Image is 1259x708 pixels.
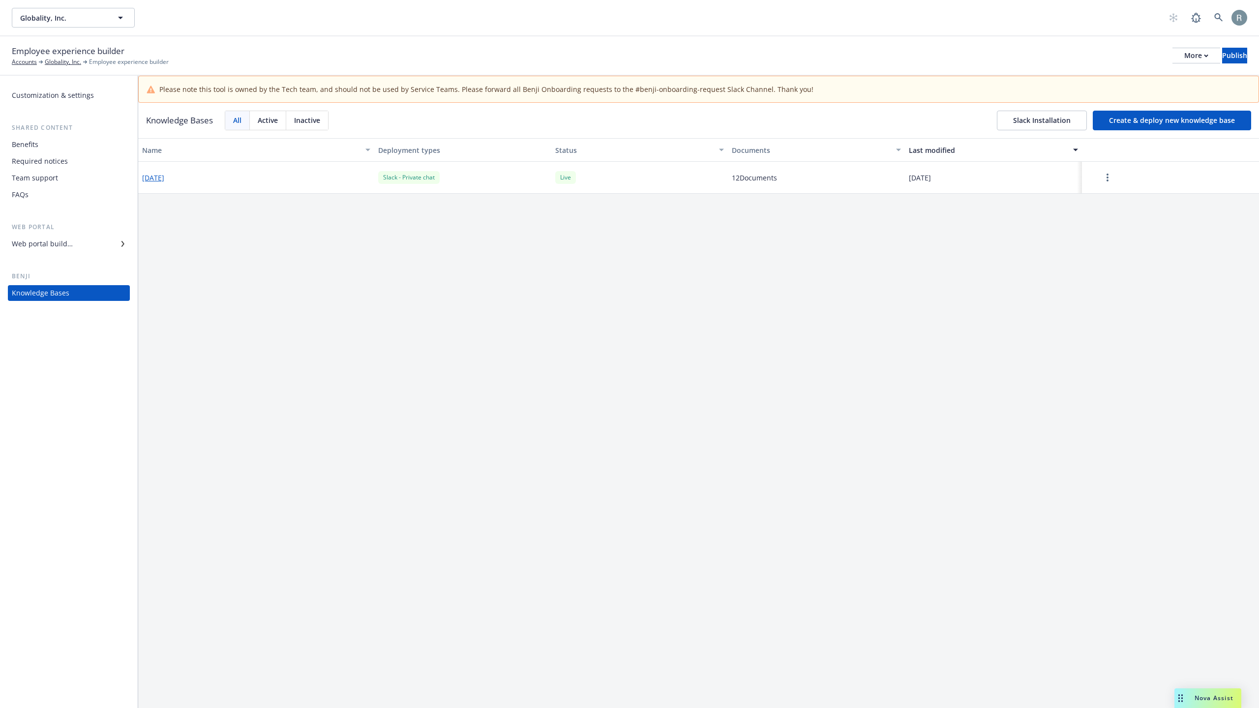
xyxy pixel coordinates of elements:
[1184,48,1208,63] div: More
[159,84,813,94] span: Please note this tool is owned by the Tech team, and should not be used by Service Teams. Please ...
[233,115,241,125] span: All
[8,236,130,252] a: Web portal builder
[1086,168,1129,187] button: more
[89,58,169,66] span: Employee experience builder
[146,114,213,127] h3: Knowledge Bases
[905,138,1082,162] button: Last modified
[1093,111,1251,130] button: Create & deploy new knowledge base
[12,285,69,301] div: Knowledge Bases
[1172,48,1220,63] button: More
[728,138,905,162] button: Documents
[12,88,94,103] div: Customization & settings
[8,285,130,301] a: Knowledge Bases
[258,115,278,125] span: Active
[8,88,130,103] a: Customization & settings
[8,187,130,203] a: FAQs
[909,145,1067,155] div: Last modified
[374,138,551,162] button: Deployment types
[1102,172,1113,183] a: more
[138,138,374,162] button: Name
[378,171,440,183] div: Slack - Private chat
[1164,8,1183,28] a: Start snowing
[555,145,714,155] div: Status
[12,187,29,203] div: FAQs
[1222,48,1247,63] button: Publish
[8,271,130,281] div: Benji
[732,145,890,155] div: Documents
[555,171,576,183] div: Live
[12,58,37,66] a: Accounts
[12,153,68,169] div: Required notices
[20,13,105,23] span: Globality, Inc.
[12,170,58,186] div: Team support
[12,8,135,28] button: Globality, Inc.
[12,137,38,152] div: Benefits
[8,153,130,169] a: Required notices
[1209,8,1229,28] a: Search
[8,123,130,133] div: Shared content
[142,145,360,155] div: Name
[8,222,130,232] div: Web portal
[1174,688,1241,708] button: Nova Assist
[1186,8,1206,28] a: Report a Bug
[378,145,547,155] div: Deployment types
[1195,694,1233,702] span: Nova Assist
[45,58,81,66] a: Globality, Inc.
[997,111,1087,130] button: Slack Installation
[732,173,777,183] span: 12 Document s
[142,173,164,183] button: [DATE]
[12,45,124,58] span: Employee experience builder
[1174,688,1187,708] div: Drag to move
[551,138,728,162] button: Status
[12,236,73,252] div: Web portal builder
[294,115,320,125] span: Inactive
[1231,10,1247,26] img: photo
[909,173,931,183] span: [DATE]
[8,170,130,186] a: Team support
[8,137,130,152] a: Benefits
